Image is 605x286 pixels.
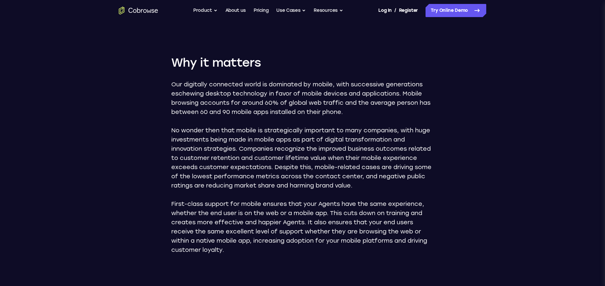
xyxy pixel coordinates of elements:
[119,7,158,14] a: Go to the home page
[193,4,218,17] button: Product
[254,4,269,17] a: Pricing
[378,4,391,17] a: Log In
[171,55,434,71] h2: Why it matters
[399,4,418,17] a: Register
[394,7,396,14] span: /
[225,4,246,17] a: About us
[426,4,486,17] a: Try Online Demo
[171,80,434,117] p: Our digitally connected world is dominated by mobile, with successive generations eschewing deskt...
[171,199,434,254] p: First-class support for mobile ensures that your Agents have the same experience, whether the end...
[171,126,434,190] p: No wonder then that mobile is strategically important to many companies, with huge investments be...
[276,4,306,17] button: Use Cases
[314,4,343,17] button: Resources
